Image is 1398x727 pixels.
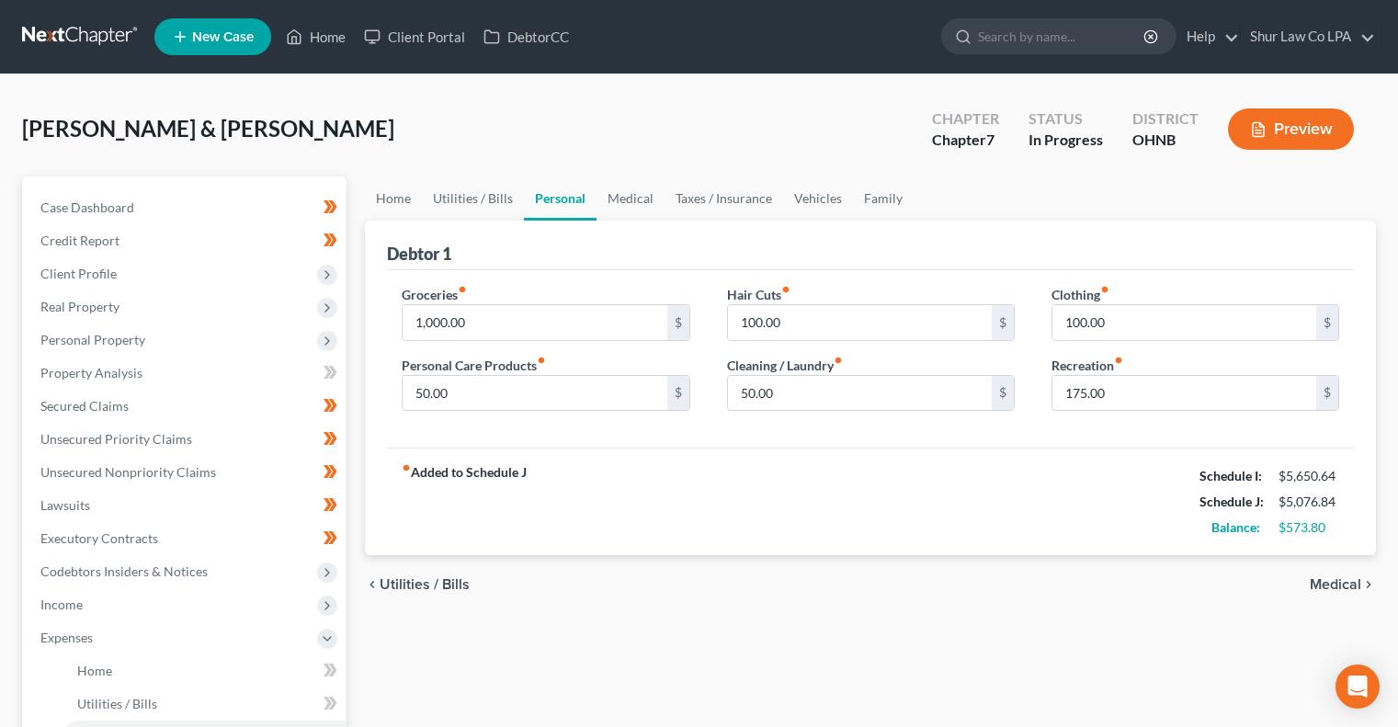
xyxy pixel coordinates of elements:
[402,463,411,472] i: fiber_manual_record
[1052,305,1316,340] input: --
[63,687,347,721] a: Utilities / Bills
[402,463,527,540] strong: Added to Schedule J
[978,19,1146,53] input: Search by name...
[22,115,394,142] span: [PERSON_NAME] & [PERSON_NAME]
[402,356,546,375] label: Personal Care Products
[26,489,347,522] a: Lawsuits
[1335,665,1380,709] div: Open Intercom Messenger
[403,305,666,340] input: --
[192,30,254,44] span: New Case
[1051,356,1123,375] label: Recreation
[365,577,380,592] i: chevron_left
[727,285,790,304] label: Hair Cuts
[40,398,129,414] span: Secured Claims
[422,176,524,221] a: Utilities / Bills
[537,356,546,365] i: fiber_manual_record
[1132,108,1199,130] div: District
[783,176,853,221] a: Vehicles
[1361,577,1376,592] i: chevron_right
[597,176,665,221] a: Medical
[380,577,470,592] span: Utilities / Bills
[77,663,112,678] span: Home
[667,305,689,340] div: $
[40,630,93,645] span: Expenses
[40,563,208,579] span: Codebtors Insiders & Notices
[834,356,843,365] i: fiber_manual_record
[26,456,347,489] a: Unsecured Nonpriority Claims
[992,305,1014,340] div: $
[26,423,347,456] a: Unsecured Priority Claims
[40,332,145,347] span: Personal Property
[77,696,157,711] span: Utilities / Bills
[355,20,474,53] a: Client Portal
[26,357,347,390] a: Property Analysis
[40,431,192,447] span: Unsecured Priority Claims
[474,20,578,53] a: DebtorCC
[63,654,347,687] a: Home
[403,376,666,411] input: --
[1199,494,1264,509] strong: Schedule J:
[40,233,119,248] span: Credit Report
[40,464,216,480] span: Unsecured Nonpriority Claims
[932,108,999,130] div: Chapter
[40,199,134,215] span: Case Dashboard
[1177,20,1239,53] a: Help
[727,356,843,375] label: Cleaning / Laundry
[277,20,355,53] a: Home
[458,285,467,294] i: fiber_manual_record
[26,224,347,257] a: Credit Report
[728,376,992,411] input: --
[986,131,995,148] span: 7
[365,176,422,221] a: Home
[524,176,597,221] a: Personal
[402,285,467,304] label: Groceries
[1279,467,1339,485] div: $5,650.64
[26,191,347,224] a: Case Dashboard
[1100,285,1109,294] i: fiber_manual_record
[1279,518,1339,537] div: $573.80
[665,176,783,221] a: Taxes / Insurance
[1316,376,1338,411] div: $
[1029,108,1103,130] div: Status
[853,176,914,221] a: Family
[1279,493,1339,511] div: $5,076.84
[365,577,470,592] button: chevron_left Utilities / Bills
[1310,577,1361,592] span: Medical
[667,376,689,411] div: $
[992,376,1014,411] div: $
[26,390,347,423] a: Secured Claims
[40,497,90,513] span: Lawsuits
[1051,285,1109,304] label: Clothing
[40,530,158,546] span: Executory Contracts
[1199,468,1262,483] strong: Schedule I:
[40,365,142,381] span: Property Analysis
[40,299,119,314] span: Real Property
[728,305,992,340] input: --
[1310,577,1376,592] button: Medical chevron_right
[1052,376,1316,411] input: --
[1228,108,1354,150] button: Preview
[1114,356,1123,365] i: fiber_manual_record
[1132,130,1199,151] div: OHNB
[1316,305,1338,340] div: $
[1029,130,1103,151] div: In Progress
[387,243,451,265] div: Debtor 1
[781,285,790,294] i: fiber_manual_record
[40,596,83,612] span: Income
[40,266,117,281] span: Client Profile
[932,130,999,151] div: Chapter
[1211,519,1260,535] strong: Balance:
[26,522,347,555] a: Executory Contracts
[1241,20,1375,53] a: Shur Law Co LPA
